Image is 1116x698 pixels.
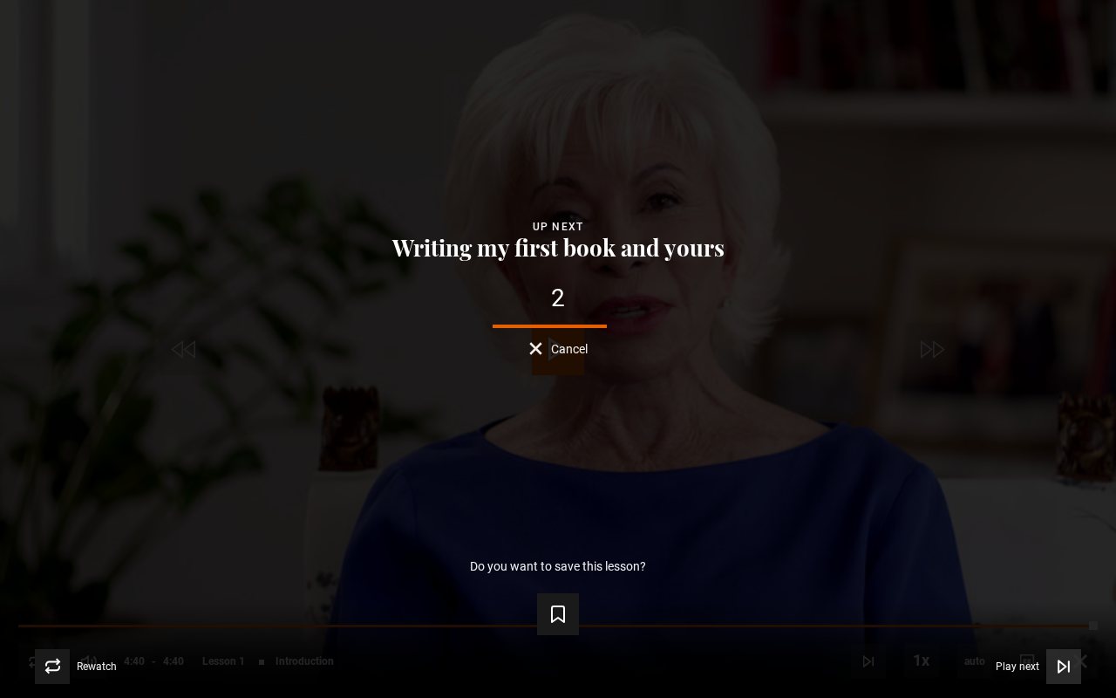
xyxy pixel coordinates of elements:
span: Play next [996,661,1039,672]
span: Cancel [551,343,588,355]
div: 2 [28,286,1088,311]
button: Rewatch [35,649,117,684]
button: Cancel [529,342,588,355]
div: Up next [28,218,1088,236]
p: Do you want to save this lesson? [470,560,646,572]
button: Writing my first book and yours [387,236,730,260]
button: Play next [996,649,1081,684]
span: Rewatch [77,661,117,672]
